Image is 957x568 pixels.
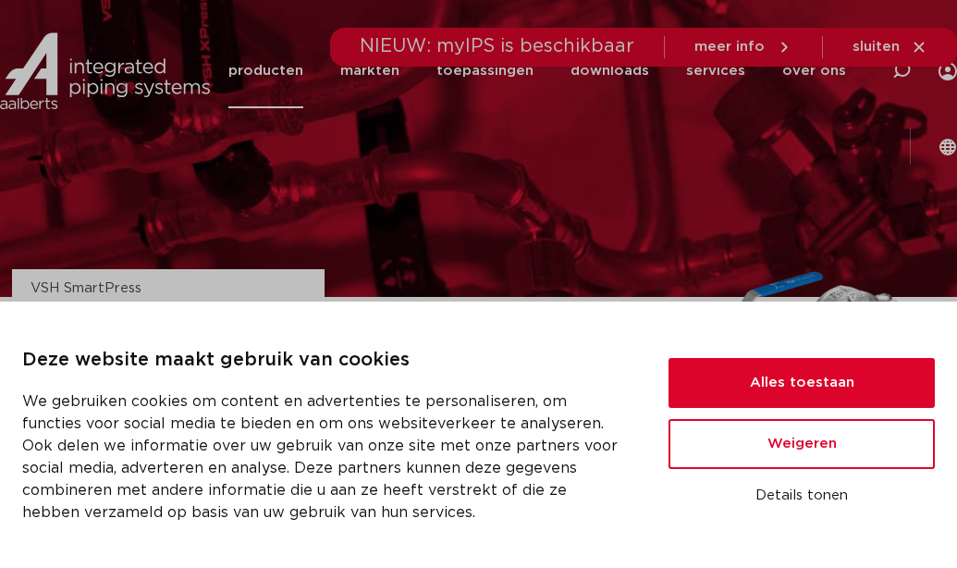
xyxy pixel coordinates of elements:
span: sluiten [853,40,900,54]
button: Weigeren [669,419,935,469]
a: services [686,33,745,108]
a: toepassingen [436,33,534,108]
p: We gebruiken cookies om content en advertenties te personaliseren, om functies voor social media ... [22,390,624,524]
button: Alles toestaan [669,358,935,408]
a: meer info [694,39,792,56]
span: meer info [694,40,765,54]
a: producten [228,33,303,108]
a: sluiten [853,39,927,56]
a: over ons [782,33,846,108]
button: Details tonen [669,480,935,512]
p: Deze website maakt gebruik van cookies [22,346,624,376]
span: NIEUW: myIPS is beschikbaar [360,37,634,56]
nav: Menu [228,33,846,108]
a: downloads [571,33,649,108]
a: VSH SmartPress [31,281,141,295]
div: my IPS [939,33,957,108]
a: markten [340,33,399,108]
